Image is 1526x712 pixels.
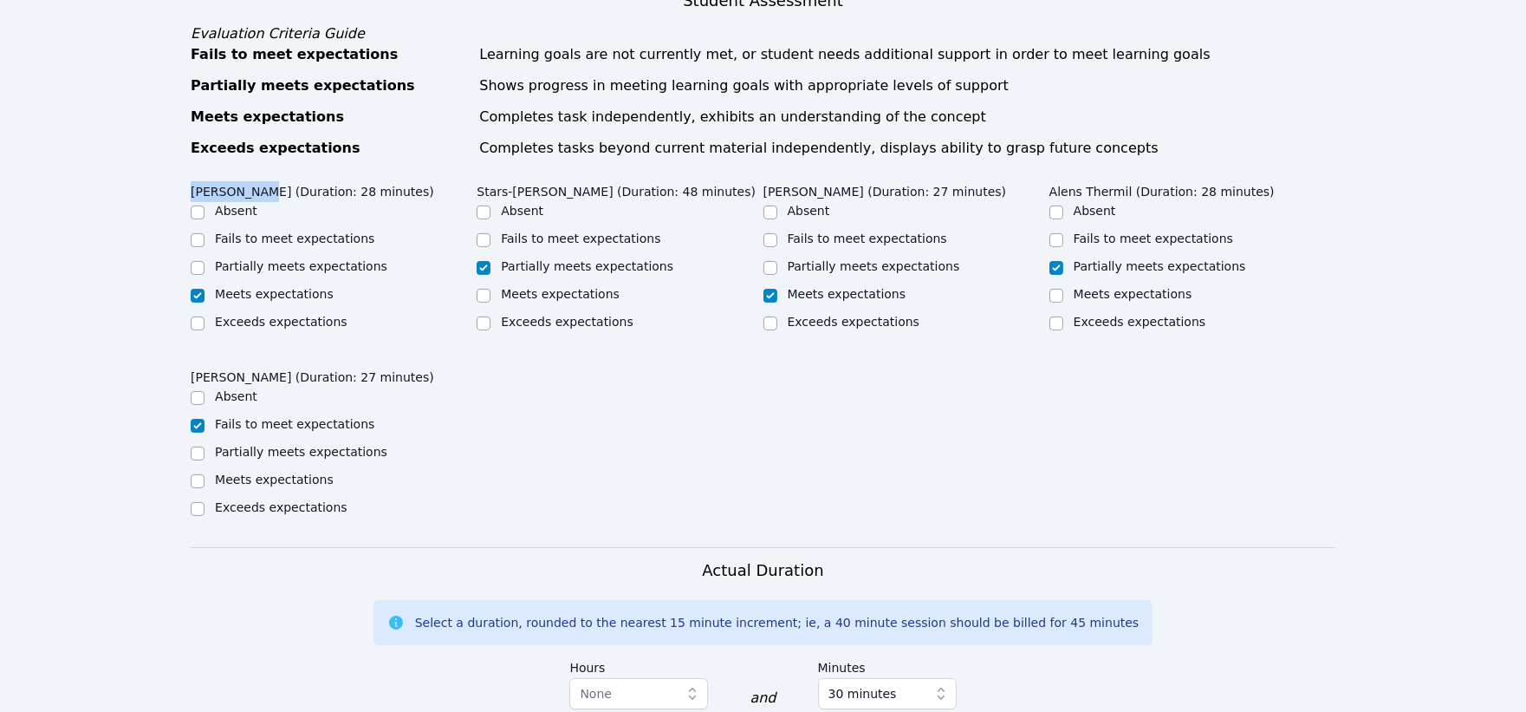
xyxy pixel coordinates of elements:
div: Exceeds expectations [191,138,469,159]
label: Meets expectations [501,287,620,301]
button: 30 minutes [818,678,957,709]
div: Meets expectations [191,107,469,127]
label: Exceeds expectations [215,315,347,329]
label: Absent [501,204,543,218]
div: Evaluation Criteria Guide [191,23,1335,44]
label: Absent [1074,204,1116,218]
label: Fails to meet expectations [501,232,660,245]
div: Shows progress in meeting learning goals with appropriate levels of support [479,75,1335,96]
h3: Actual Duration [702,558,823,583]
label: Fails to meet expectations [215,417,374,431]
label: Meets expectations [788,287,906,301]
div: Completes tasks beyond current material independently, displays ability to grasp future concepts [479,138,1335,159]
legend: Stars-[PERSON_NAME] (Duration: 48 minutes) [477,176,756,202]
label: Absent [215,204,257,218]
div: Completes task independently, exhibits an understanding of the concept [479,107,1335,127]
div: Select a duration, rounded to the nearest 15 minute increment; ie, a 40 minute session should be ... [415,614,1139,631]
label: Partially meets expectations [501,259,673,273]
label: Absent [215,389,257,403]
label: Partially meets expectations [215,259,387,273]
div: Fails to meet expectations [191,44,469,65]
label: Partially meets expectations [788,259,960,273]
label: Absent [788,204,830,218]
label: Partially meets expectations [215,445,387,459]
div: Partially meets expectations [191,75,469,96]
label: Meets expectations [1074,287,1192,301]
span: 30 minutes [828,683,897,704]
div: Learning goals are not currently met, or student needs additional support in order to meet learni... [479,44,1335,65]
legend: Alens Thermil (Duration: 28 minutes) [1049,176,1275,202]
legend: [PERSON_NAME] (Duration: 27 minutes) [191,362,434,388]
legend: [PERSON_NAME] (Duration: 28 minutes) [191,176,434,202]
label: Exceeds expectations [1074,315,1205,329]
label: Partially meets expectations [1074,259,1246,273]
label: Hours [569,652,708,678]
button: None [569,678,708,709]
div: and [750,688,776,709]
label: Meets expectations [215,287,334,301]
label: Fails to meet expectations [215,232,374,245]
label: Fails to meet expectations [1074,232,1233,245]
legend: [PERSON_NAME] (Duration: 27 minutes) [763,176,1007,202]
label: Exceeds expectations [215,500,347,514]
label: Meets expectations [215,473,334,487]
label: Exceeds expectations [788,315,919,329]
label: Exceeds expectations [501,315,633,329]
span: None [580,687,612,701]
label: Fails to meet expectations [788,232,947,245]
label: Minutes [818,652,957,678]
